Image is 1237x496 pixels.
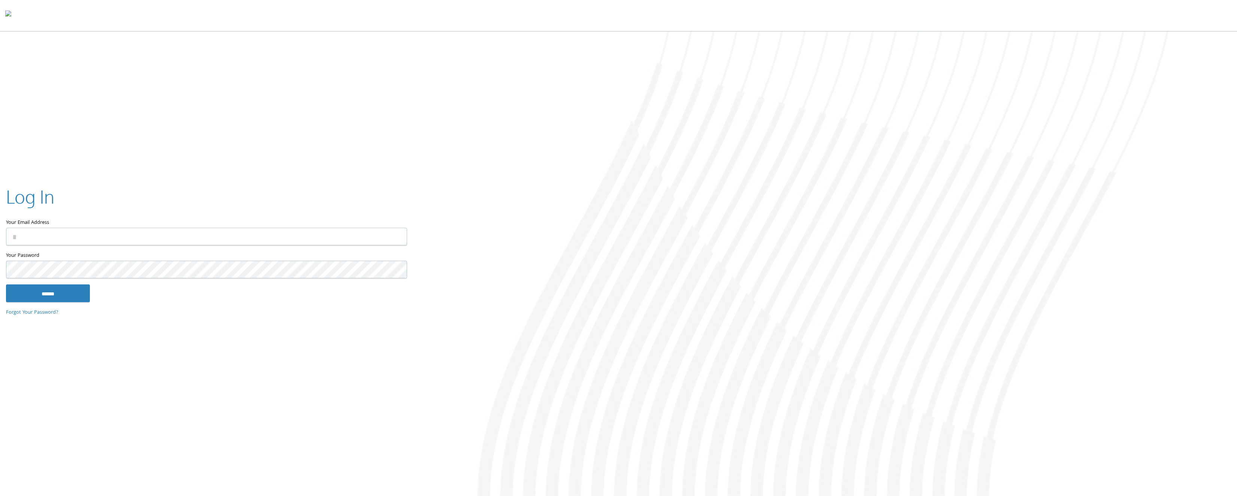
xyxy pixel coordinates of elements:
[392,265,401,274] keeper-lock: Open Keeper Popup
[6,251,406,261] label: Your Password
[6,184,54,209] h2: Log In
[6,308,58,317] a: Forgot Your Password?
[5,8,11,23] img: todyl-logo-dark.svg
[392,232,401,241] keeper-lock: Open Keeper Popup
